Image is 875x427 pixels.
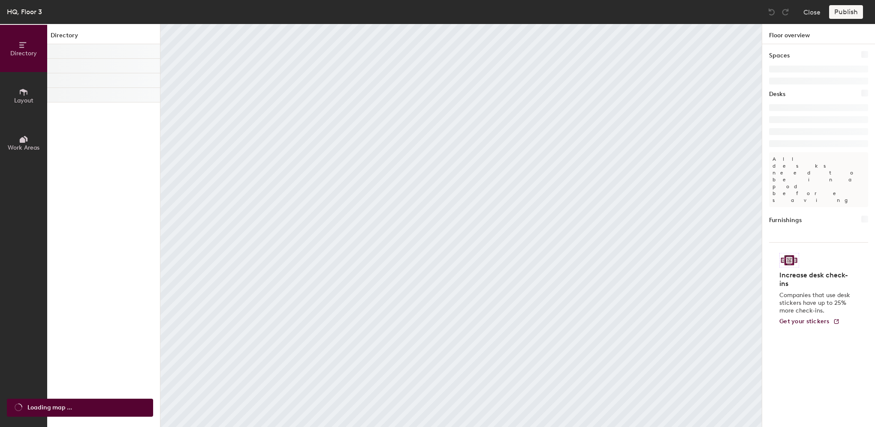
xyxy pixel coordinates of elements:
h1: Furnishings [769,216,802,225]
h1: Directory [47,31,160,44]
div: HQ, Floor 3 [7,6,42,17]
span: Work Areas [8,144,39,151]
h1: Desks [769,90,785,99]
button: Close [803,5,821,19]
span: Loading map ... [27,403,72,412]
img: Redo [781,8,790,16]
span: Layout [14,97,33,104]
img: Sticker logo [779,253,799,268]
p: All desks need to be in a pod before saving [769,152,868,207]
img: Undo [767,8,776,16]
p: Companies that use desk stickers have up to 25% more check-ins. [779,292,853,315]
h1: Spaces [769,51,790,60]
a: Get your stickers [779,318,840,325]
h4: Increase desk check-ins [779,271,853,288]
span: Get your stickers [779,318,830,325]
h1: Floor overview [762,24,875,44]
canvas: Map [160,24,762,427]
span: Directory [10,50,37,57]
